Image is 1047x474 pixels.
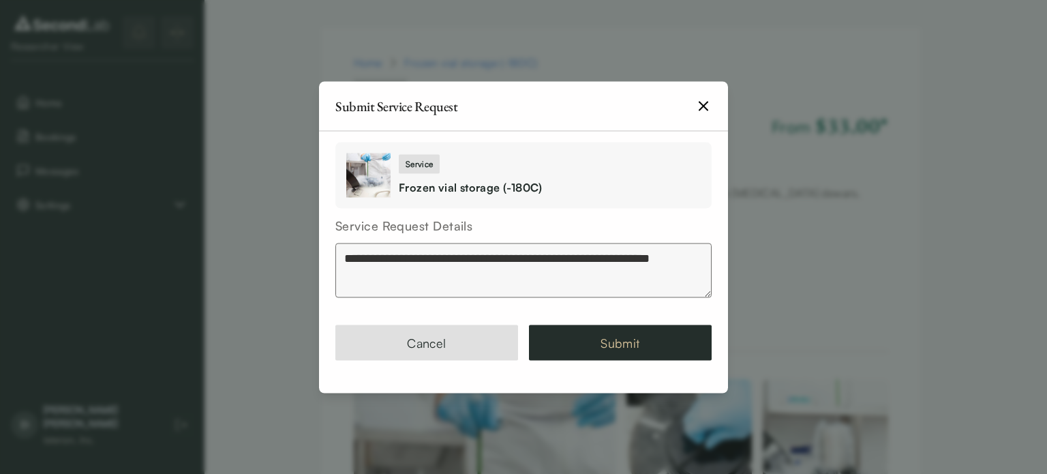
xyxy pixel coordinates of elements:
[399,179,543,196] div: Frozen vial storage (-180C)
[335,99,457,113] h2: Submit Service Request
[399,155,440,174] div: Service
[335,216,712,235] div: Service Request Details
[529,325,712,360] button: Submit
[335,325,518,360] button: Cancel
[346,153,391,197] img: Frozen vial storage (-180C)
